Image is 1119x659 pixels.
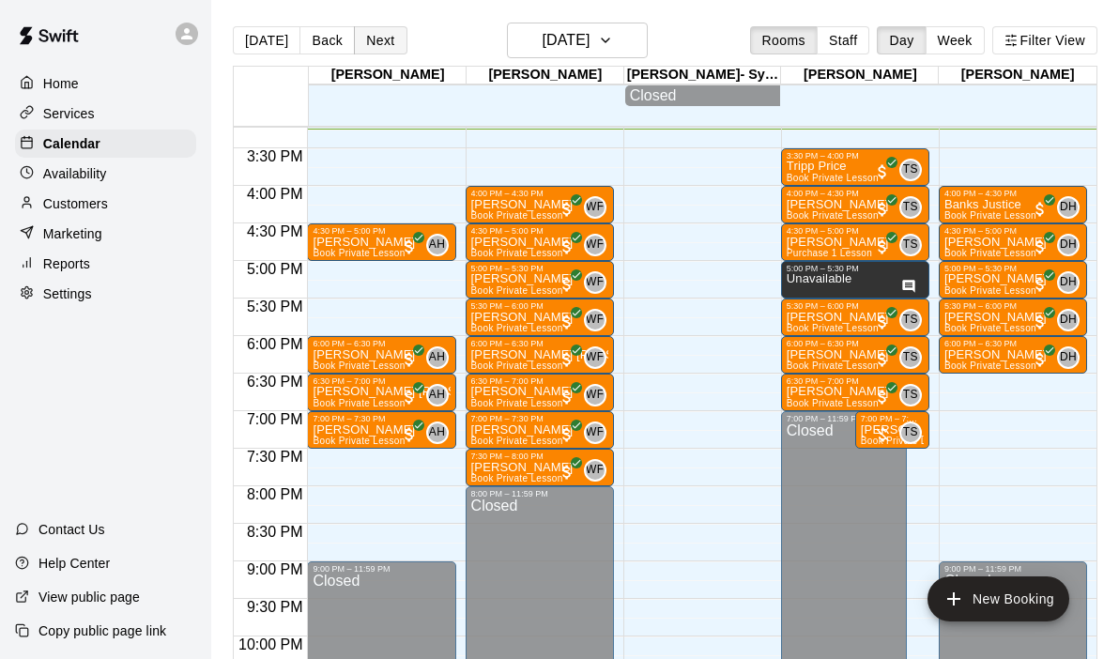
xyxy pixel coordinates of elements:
[787,189,924,198] div: 4:00 PM – 4:30 PM
[313,360,405,371] span: Book Private Lesson
[558,350,576,369] span: All customers have paid
[43,224,102,243] p: Marketing
[471,436,563,446] span: Book Private Lesson
[1031,350,1050,369] span: All customers have paid
[907,421,922,444] span: Trae Santos
[313,398,405,408] span: Book Private Lesson
[466,223,614,261] div: 4:30 PM – 5:00 PM: Will Blakely
[1065,234,1080,256] span: DJ Hess
[899,421,922,444] div: Trae Santos
[558,200,576,219] span: All customers have paid
[15,100,196,128] a: Services
[471,189,608,198] div: 4:00 PM – 4:30 PM
[400,388,419,406] span: All customers have paid
[861,436,953,446] span: Book Private Lesson
[558,238,576,256] span: All customers have paid
[787,248,872,258] span: Purchase 1 Lesson
[787,323,879,333] span: Book Private Lesson
[584,271,606,294] div: Will Fulmer
[584,196,606,219] div: Will Fulmer
[429,236,445,254] span: AH
[907,346,922,369] span: Trae Santos
[15,280,196,308] div: Settings
[471,414,608,423] div: 7:00 PM – 7:30 PM
[400,425,419,444] span: All customers have paid
[903,198,918,217] span: TS
[313,248,405,258] span: Book Private Lesson
[944,339,1081,348] div: 6:00 PM – 6:30 PM
[38,621,166,640] p: Copy public page link
[781,374,929,411] div: 6:30 PM – 7:00 PM: Sebastian Hopkins
[903,348,918,367] span: TS
[542,27,590,54] h6: [DATE]
[15,190,196,218] div: Customers
[242,524,308,540] span: 8:30 PM
[1060,236,1077,254] span: DH
[434,421,449,444] span: Andrew Hill
[591,309,606,331] span: Will Fulmer
[43,104,95,123] p: Services
[1057,234,1080,256] div: DJ Hess
[15,250,196,278] a: Reports
[429,423,445,442] span: AH
[903,236,918,254] span: TS
[466,449,614,486] div: 7:30 PM – 8:00 PM: Book Private Lesson
[242,261,308,277] span: 5:00 PM
[591,196,606,219] span: Will Fulmer
[586,236,604,254] span: WF
[43,284,92,303] p: Settings
[1031,275,1050,294] span: All customers have paid
[242,148,308,164] span: 3:30 PM
[787,151,924,161] div: 3:30 PM – 4:00 PM
[354,26,406,54] button: Next
[899,346,922,369] div: Trae Santos
[15,69,196,98] a: Home
[873,162,892,181] span: All customers have paid
[558,463,576,482] span: All customers have paid
[873,350,892,369] span: All customers have paid
[38,554,110,573] p: Help Center
[861,414,924,423] div: 7:00 PM – 7:30 PM
[939,223,1087,261] div: 4:30 PM – 5:00 PM: Book Private Lesson
[466,411,614,449] div: 7:00 PM – 7:30 PM: Book Private Lesson
[43,194,108,213] p: Customers
[781,148,929,186] div: 3:30 PM – 4:00 PM: Tripp Price
[1065,271,1080,294] span: DJ Hess
[1065,346,1080,369] span: DJ Hess
[944,360,1036,371] span: Book Private Lesson
[584,384,606,406] div: Will Fulmer
[584,234,606,256] div: Will Fulmer
[242,486,308,502] span: 8:00 PM
[586,423,604,442] span: WF
[586,311,604,329] span: WF
[15,160,196,188] a: Availability
[877,26,926,54] button: Day
[426,234,449,256] div: Andrew Hill
[242,336,308,352] span: 6:00 PM
[234,636,307,652] span: 10:00 PM
[558,388,576,406] span: All customers have paid
[426,421,449,444] div: Andrew Hill
[939,299,1087,336] div: 5:30 PM – 6:00 PM: Book Private Lesson
[313,436,405,446] span: Book Private Lesson
[307,374,455,411] div: 6:30 PM – 7:00 PM: Book Private Lesson
[43,134,100,153] p: Calendar
[591,459,606,482] span: Will Fulmer
[309,67,467,84] div: [PERSON_NAME]
[1057,309,1080,331] div: DJ Hess
[903,386,918,405] span: TS
[586,198,604,217] span: WF
[873,313,892,331] span: All customers have paid
[1060,348,1077,367] span: DH
[15,130,196,158] div: Calendar
[1057,346,1080,369] div: DJ Hess
[781,223,929,261] div: 4:30 PM – 5:00 PM: Purchase 1 Lesson
[1060,311,1077,329] span: DH
[471,398,563,408] span: Book Private Lesson
[903,311,918,329] span: TS
[873,238,892,256] span: All customers have paid
[558,425,576,444] span: All customers have paid
[313,564,450,574] div: 9:00 PM – 11:59 PM
[584,421,606,444] div: Will Fulmer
